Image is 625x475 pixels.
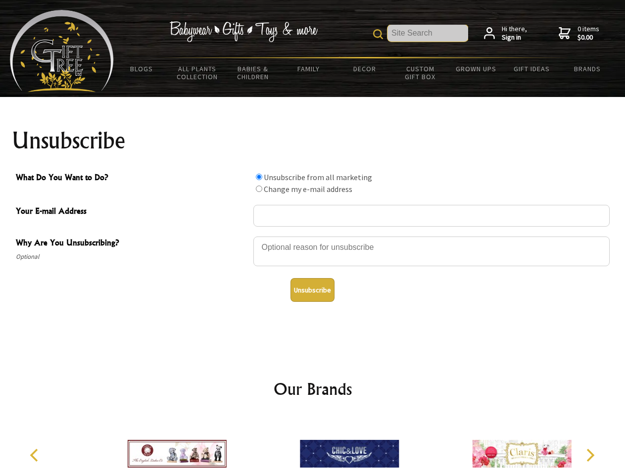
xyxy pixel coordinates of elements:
[373,29,383,39] img: product search
[12,129,614,152] h1: Unsubscribe
[170,58,226,87] a: All Plants Collection
[253,205,610,227] input: Your E-mail Address
[577,24,599,42] span: 0 items
[256,174,262,180] input: What Do You Want to Do?
[114,58,170,79] a: BLOGS
[448,58,504,79] a: Grown Ups
[256,186,262,192] input: What Do You Want to Do?
[559,25,599,42] a: 0 items$0.00
[16,251,248,263] span: Optional
[337,58,392,79] a: Decor
[10,10,114,92] img: Babyware - Gifts - Toys and more...
[387,25,468,42] input: Site Search
[290,278,335,302] button: Unsubscribe
[281,58,337,79] a: Family
[25,444,47,466] button: Previous
[504,58,560,79] a: Gift Ideas
[560,58,616,79] a: Brands
[16,237,248,251] span: Why Are You Unsubscribing?
[484,25,527,42] a: Hi there,Sign in
[253,237,610,266] textarea: Why Are You Unsubscribing?
[16,205,248,219] span: Your E-mail Address
[577,33,599,42] strong: $0.00
[169,21,318,42] img: Babywear - Gifts - Toys & more
[225,58,281,87] a: Babies & Children
[502,25,527,42] span: Hi there,
[20,377,606,401] h2: Our Brands
[264,172,372,182] label: Unsubscribe from all marketing
[502,33,527,42] strong: Sign in
[392,58,448,87] a: Custom Gift Box
[579,444,601,466] button: Next
[16,171,248,186] span: What Do You Want to Do?
[264,184,352,194] label: Change my e-mail address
